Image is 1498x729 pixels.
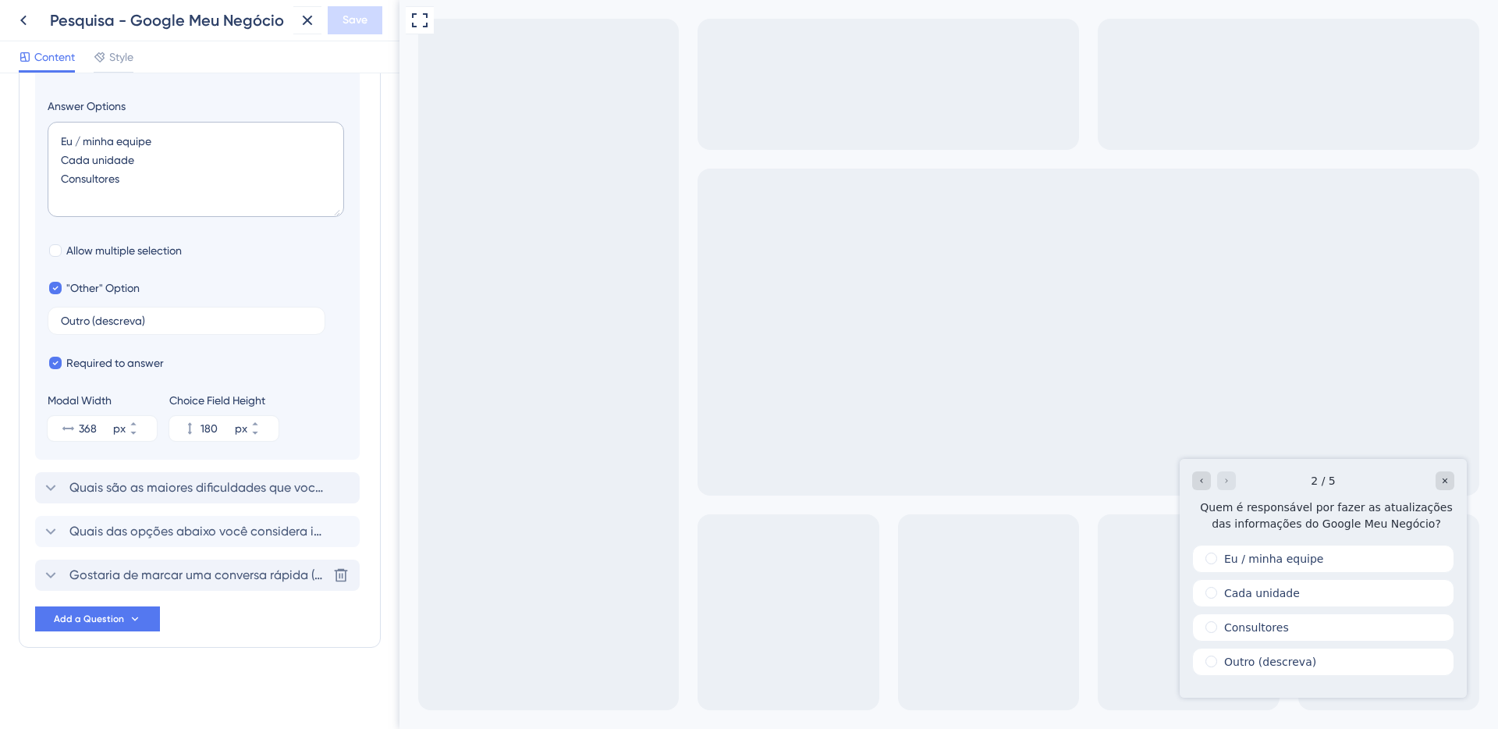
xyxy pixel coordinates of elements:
div: px [113,419,126,438]
span: Allow multiple selection [66,241,182,260]
div: Choice Field Height [169,391,279,410]
span: Quais das opções abaixo você considera importantes? [69,522,327,541]
input: Type the value [61,315,312,326]
iframe: UserGuiding Survey [780,459,1067,698]
input: px [201,419,232,438]
textarea: Eu / minha equipe Cada unidade Consultores [48,122,344,217]
span: Quais são as maiores dificuldades que vocês enfrentam com o Google Meu [PERSON_NAME]? [69,478,327,497]
span: Gostaria de marcar uma conversa rápida (máx. 30 min) para nos ajudar a entender melhor seus desaf... [69,566,327,585]
span: Style [109,48,133,66]
button: px [250,429,279,441]
button: px [129,429,157,441]
button: Save [328,6,382,34]
span: Required to answer [66,354,164,372]
span: Add a Question [54,613,124,625]
div: px [235,419,247,438]
span: Save [343,11,367,30]
span: "Other" Option [66,279,140,297]
button: px [129,416,157,429]
input: px [79,419,110,438]
label: Answer Options [48,97,347,116]
button: px [250,416,279,429]
span: Content [34,48,75,66]
button: Add a Question [35,606,160,631]
div: Modal Width [48,391,157,410]
div: Pesquisa - Google Meu Negócio [50,9,287,31]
